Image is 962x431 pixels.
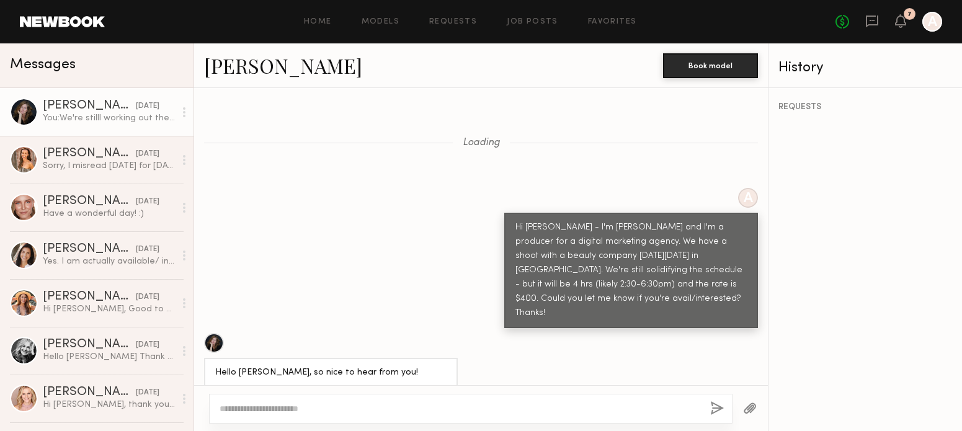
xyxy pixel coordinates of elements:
[136,148,159,160] div: [DATE]
[429,18,477,26] a: Requests
[43,112,175,124] div: You: We're stilll working out the final details - one concept is a UGC style concept talking abou...
[304,18,332,26] a: Home
[43,195,136,208] div: [PERSON_NAME]
[922,12,942,32] a: A
[43,148,136,160] div: [PERSON_NAME]
[43,160,175,172] div: Sorry, I misread [DATE] for [DATE]. Never mind, I confirmed 😊. Thank you.
[10,58,76,72] span: Messages
[43,208,175,220] div: Have a wonderful day! :)
[136,291,159,303] div: [DATE]
[136,387,159,399] div: [DATE]
[43,291,136,303] div: [PERSON_NAME]
[362,18,399,26] a: Models
[778,103,952,112] div: REQUESTS
[907,11,912,18] div: 7
[43,100,136,112] div: [PERSON_NAME]
[136,244,159,255] div: [DATE]
[663,60,758,70] a: Book model
[136,100,159,112] div: [DATE]
[663,53,758,78] button: Book model
[778,61,952,75] div: History
[43,351,175,363] div: Hello [PERSON_NAME] Thank you so much for your message . Sorry I won’t be able … I am in [GEOGRAP...
[43,303,175,315] div: Hi [PERSON_NAME], Good to hear from you and Happy [DATE]! Yes, I am available on 8/14 and interes...
[588,18,637,26] a: Favorites
[136,196,159,208] div: [DATE]
[43,399,175,411] div: Hi [PERSON_NAME], thank you so much for your message. I’m already booked [DATE][DATE] for a half ...
[136,339,159,351] div: [DATE]
[43,243,136,255] div: [PERSON_NAME]
[507,18,558,26] a: Job Posts
[43,255,175,267] div: Yes. I am actually available/ interested. I come from [GEOGRAPHIC_DATA], so my minimum is $500. C...
[204,52,362,79] a: [PERSON_NAME]
[43,386,136,399] div: [PERSON_NAME]
[515,221,747,321] div: Hi [PERSON_NAME] - I'm [PERSON_NAME] and I'm a producer for a digital marketing agency. We have a...
[43,339,136,351] div: [PERSON_NAME]
[463,138,500,148] span: Loading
